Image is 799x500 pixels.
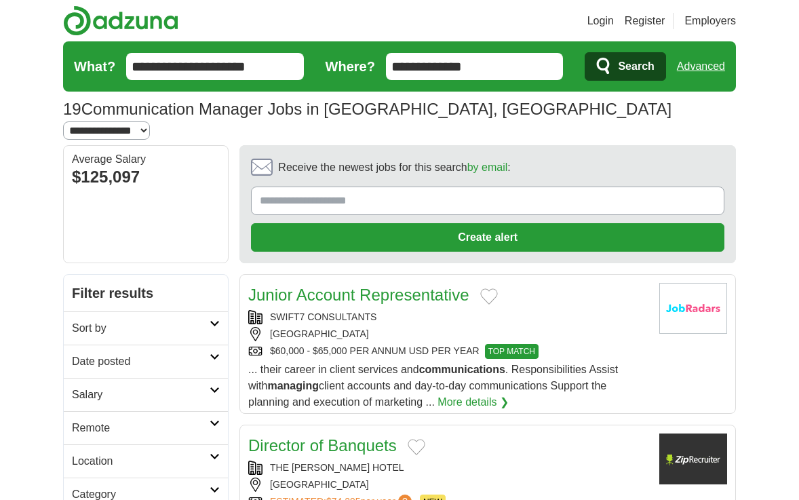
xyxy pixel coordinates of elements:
[74,56,115,77] label: What?
[267,380,319,391] strong: managing
[659,283,727,334] img: Company logo
[587,13,614,29] a: Login
[684,13,736,29] a: Employers
[64,311,228,345] a: Sort by
[485,344,539,359] span: TOP MATCH
[248,478,648,492] div: [GEOGRAPHIC_DATA]
[659,434,727,484] img: Company logo
[467,161,508,173] a: by email
[248,461,648,475] div: THE [PERSON_NAME] HOTEL
[248,364,618,408] span: ... their career in client services and . Responsibilities Assist with client accounts and day-to...
[72,420,210,436] h2: Remote
[72,320,210,336] h2: Sort by
[618,53,654,80] span: Search
[248,327,648,341] div: [GEOGRAPHIC_DATA]
[677,53,725,80] a: Advanced
[278,159,510,176] span: Receive the newest jobs for this search :
[64,378,228,411] a: Salary
[72,453,210,469] h2: Location
[251,223,724,252] button: Create alert
[408,439,425,455] button: Add to favorite jobs
[64,275,228,311] h2: Filter results
[248,436,397,455] a: Director of Banquets
[326,56,375,77] label: Where?
[72,387,210,403] h2: Salary
[419,364,505,375] strong: communications
[248,344,648,359] div: $60,000 - $65,000 PER ANNUM USD PER YEAR
[248,310,648,324] div: SWIFT7 CONSULTANTS
[585,52,665,81] button: Search
[437,394,509,410] a: More details ❯
[72,154,220,165] div: Average Salary
[625,13,665,29] a: Register
[64,345,228,378] a: Date posted
[72,165,220,189] div: $125,097
[63,100,671,118] h1: Communication Manager Jobs in [GEOGRAPHIC_DATA], [GEOGRAPHIC_DATA]
[64,444,228,478] a: Location
[480,288,498,305] button: Add to favorite jobs
[63,5,178,36] img: Adzuna logo
[64,411,228,444] a: Remote
[72,353,210,370] h2: Date posted
[248,286,469,304] a: Junior Account Representative
[63,97,81,121] span: 19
